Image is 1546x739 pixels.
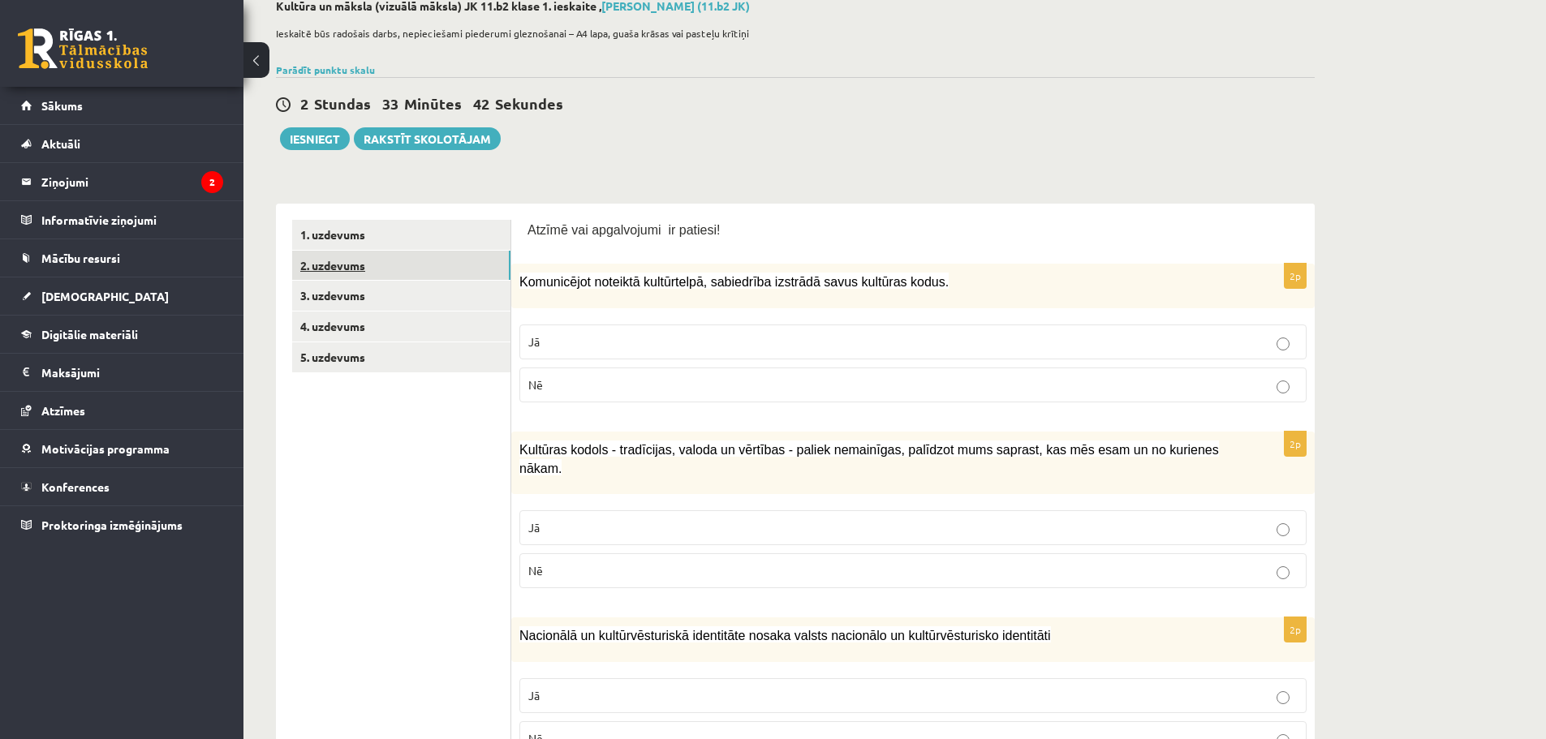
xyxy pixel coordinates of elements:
input: Nē [1277,566,1290,579]
span: Minūtes [404,94,462,113]
a: 1. uzdevums [292,220,510,250]
p: 2p [1284,431,1307,457]
span: Nē [528,377,543,392]
i: 2 [201,171,223,193]
span: Digitālie materiāli [41,327,138,342]
input: Jā [1277,523,1290,536]
span: Kultūras kodols - tradīcijas, valoda un vērtības - paliek nemainīgas, palīdzot mums saprast, kas ... [519,443,1219,475]
a: 4. uzdevums [292,311,510,342]
span: 2 [300,94,308,113]
span: Aktuāli [41,136,80,151]
a: Mācību resursi [21,239,223,277]
span: Motivācijas programma [41,441,170,456]
span: Jā [528,334,540,349]
span: Nē [528,563,543,578]
a: Informatīvie ziņojumi [21,201,223,238]
a: Motivācijas programma [21,430,223,467]
span: Jā [528,688,540,702]
span: Proktoringa izmēģinājums [41,518,183,532]
p: 2p [1284,263,1307,289]
span: Mācību resursi [41,251,120,265]
input: Jā [1277,691,1290,704]
a: Proktoringa izmēģinājums [21,506,223,544]
input: Nē [1277,380,1290,393]
a: Konferences [21,468,223,505]
span: Sākums [41,98,83,113]
span: Atzīmes [41,403,85,418]
span: Konferences [41,479,110,494]
a: Rakstīt skolotājam [354,127,501,150]
p: 2p [1284,617,1307,642]
a: Parādīt punktu skalu [276,63,375,76]
a: Maksājumi [21,354,223,391]
input: Jā [1277,337,1290,350]
a: 5. uzdevums [292,342,510,372]
span: Sekundes [495,94,563,113]
span: [DEMOGRAPHIC_DATA] [41,289,169,303]
a: Aktuāli [21,125,223,162]
span: Komunicējot noteiktā kultūrtelpā, sabiedrība izstrādā savus kultūras kodus. [519,275,949,289]
span: Nacionālā un kultūrvēsturiskā identitāte nosaka valsts nacionālo un kultūrvēsturisko identitāti [519,629,1051,642]
a: Ziņojumi2 [21,163,223,200]
a: Sākums [21,87,223,124]
p: Ieskaitē būs radošais darbs, nepieciešami piederumi gleznošanai – A4 lapa, guaša krāsas vai paste... [276,26,1307,41]
span: Jā [528,520,540,535]
a: Digitālie materiāli [21,316,223,353]
a: [DEMOGRAPHIC_DATA] [21,277,223,315]
span: Stundas [314,94,371,113]
span: 42 [473,94,489,113]
a: Atzīmes [21,392,223,429]
a: Rīgas 1. Tālmācības vidusskola [18,28,148,69]
legend: Ziņojumi [41,163,223,200]
legend: Informatīvie ziņojumi [41,201,223,238]
button: Iesniegt [280,127,350,150]
legend: Maksājumi [41,354,223,391]
a: 3. uzdevums [292,281,510,311]
a: 2. uzdevums [292,251,510,281]
span: Atzīmē vai apgalvojumi ir patiesi! [528,223,720,237]
span: 33 [382,94,398,113]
